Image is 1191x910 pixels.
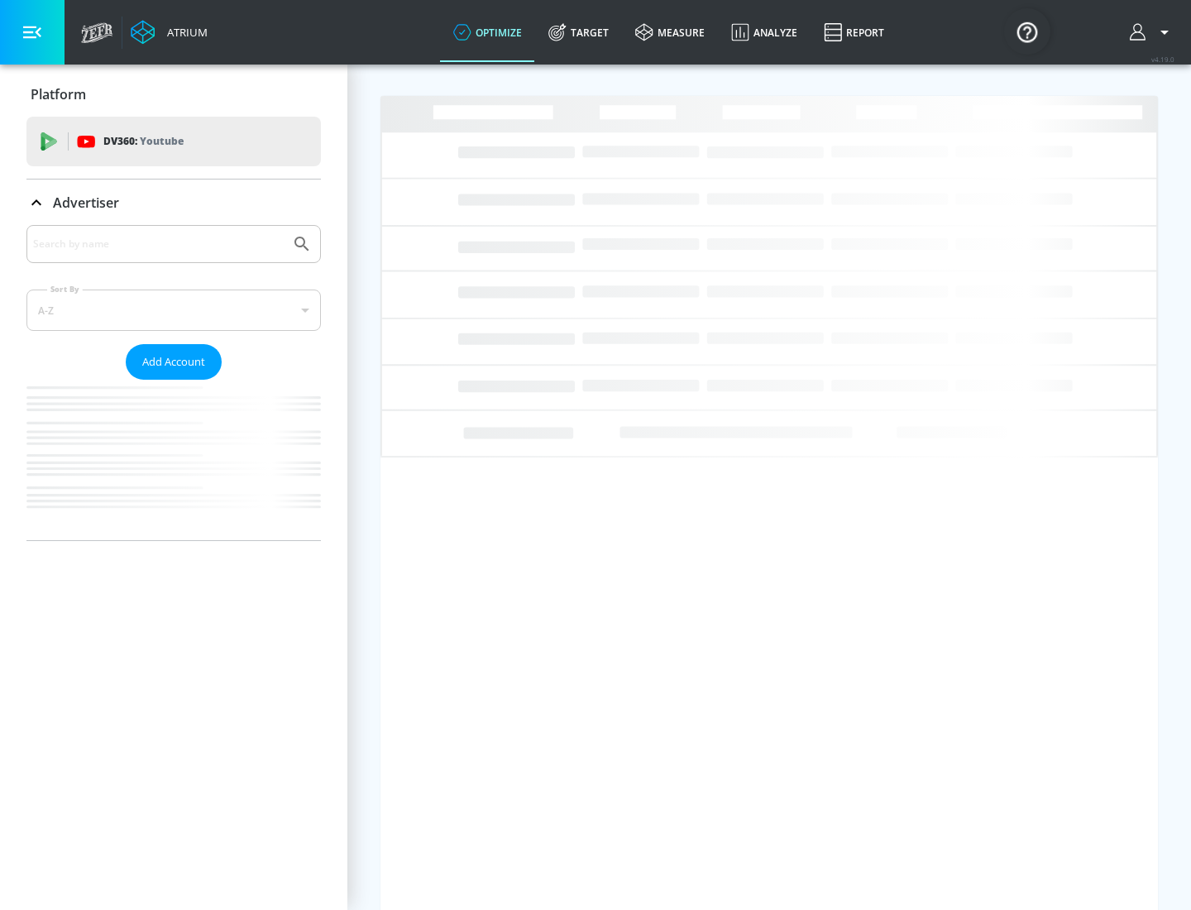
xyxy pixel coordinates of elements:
span: v 4.19.0 [1151,55,1174,64]
p: Advertiser [53,194,119,212]
p: Youtube [140,132,184,150]
span: Add Account [142,352,205,371]
div: Advertiser [26,180,321,226]
div: Atrium [160,25,208,40]
button: Add Account [126,344,222,380]
nav: list of Advertiser [26,380,321,540]
a: Atrium [131,20,208,45]
div: A-Z [26,290,321,331]
p: DV360: [103,132,184,151]
div: Advertiser [26,225,321,540]
a: optimize [440,2,535,62]
div: DV360: Youtube [26,117,321,166]
a: Report [811,2,897,62]
a: measure [622,2,718,62]
button: Open Resource Center [1004,8,1050,55]
p: Platform [31,85,86,103]
a: Target [535,2,622,62]
label: Sort By [47,284,83,295]
div: Platform [26,71,321,117]
a: Analyze [718,2,811,62]
input: Search by name [33,233,284,255]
